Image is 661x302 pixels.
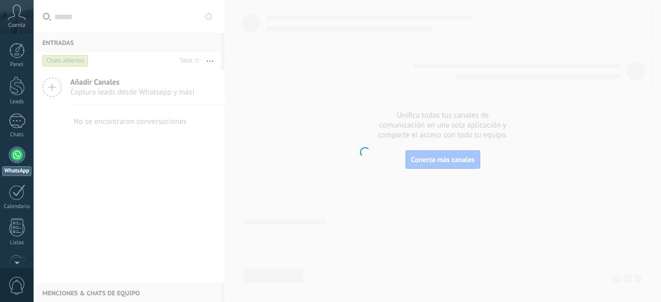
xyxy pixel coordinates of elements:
[2,61,32,68] div: Panel
[2,240,32,246] div: Listas
[2,99,32,105] div: Leads
[2,166,32,176] div: WhatsApp
[2,132,32,138] div: Chats
[2,203,32,210] div: Calendario
[8,22,25,29] span: Cuenta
